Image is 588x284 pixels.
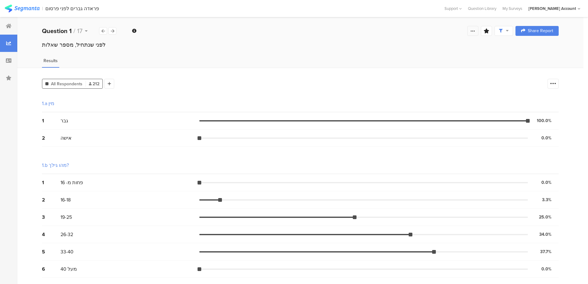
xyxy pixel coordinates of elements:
[42,117,60,124] div: 1
[60,134,72,142] span: אישה
[44,57,58,64] span: Results
[42,265,60,273] div: 6
[42,100,54,107] div: 1.a מין
[5,5,40,12] img: segmanta logo
[42,214,60,221] div: 3
[45,6,99,11] div: פראדה גברים לפני פרסום
[539,231,552,238] div: 34.0%
[60,265,77,273] span: מעל 40
[42,5,43,12] div: |
[73,26,75,36] span: /
[60,117,68,124] span: גבר
[537,117,552,124] div: 100.0%
[60,179,83,186] span: פחות מ- 16
[42,248,60,255] div: 5
[541,179,552,186] div: 0.0%
[539,214,552,220] div: 25.0%
[42,162,69,169] div: 1.b מהו גילך?
[499,6,525,11] a: My Surveys
[540,248,552,255] div: 37.7%
[77,26,82,36] span: 17
[542,197,552,203] div: 3.3%
[541,266,552,272] div: 0.0%
[528,29,553,33] span: Share Report
[89,81,99,87] span: 212
[528,6,576,11] div: [PERSON_NAME] Account
[42,231,60,238] div: 4
[60,248,73,255] span: 33-40
[60,196,71,203] span: 16-18
[42,41,559,49] div: לפני שנתחיל, מספר שאלות
[541,135,552,141] div: 0.0%
[42,26,72,36] b: Question 1
[42,196,60,203] div: 2
[444,4,462,13] div: Support
[60,214,72,221] span: 19-25
[42,179,60,186] div: 1
[42,134,60,142] div: 2
[465,6,499,11] a: Question Library
[51,81,82,87] span: All Respondents
[60,231,73,238] span: 26-32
